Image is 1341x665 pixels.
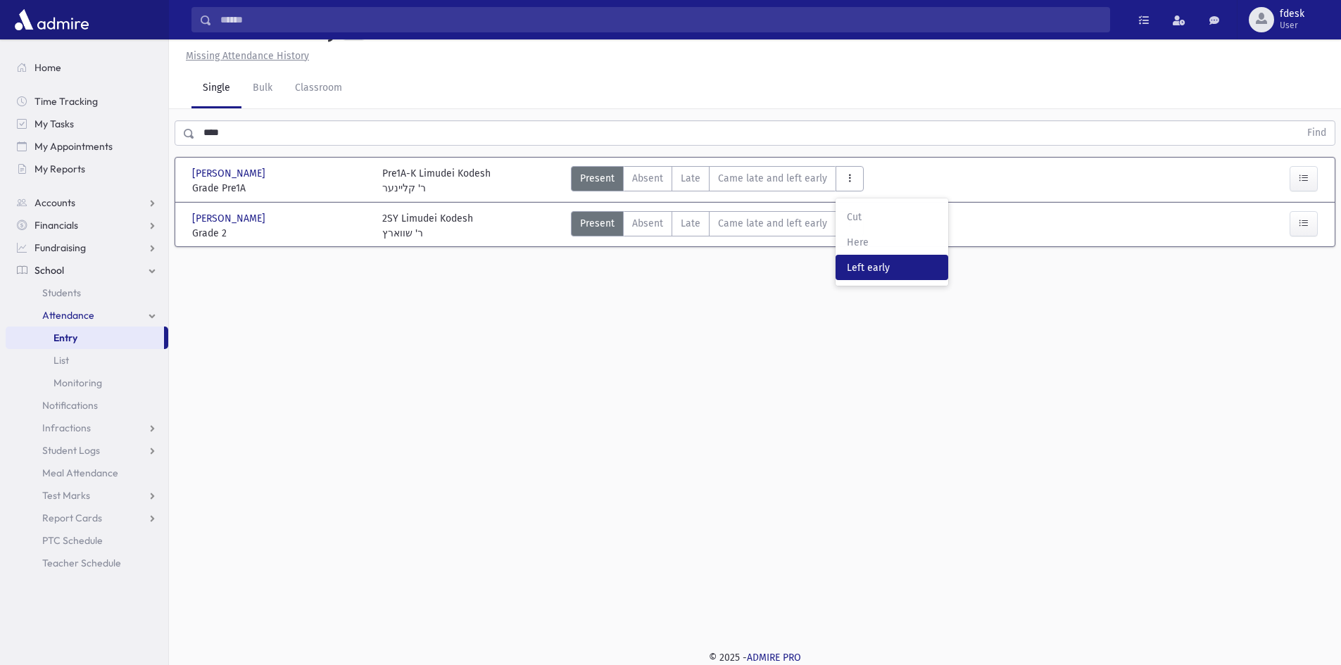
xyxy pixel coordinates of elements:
[192,226,368,241] span: Grade 2
[11,6,92,34] img: AdmirePro
[34,163,85,175] span: My Reports
[632,216,663,231] span: Absent
[718,171,827,186] span: Came late and left early
[191,69,241,108] a: Single
[6,349,168,372] a: List
[6,191,168,214] a: Accounts
[42,399,98,412] span: Notifications
[42,512,102,524] span: Report Cards
[6,304,168,327] a: Attendance
[6,281,168,304] a: Students
[34,118,74,130] span: My Tasks
[42,534,103,547] span: PTC Schedule
[571,166,864,196] div: AttTypes
[192,181,368,196] span: Grade Pre1A
[34,264,64,277] span: School
[6,552,168,574] a: Teacher Schedule
[42,489,90,502] span: Test Marks
[53,376,102,389] span: Monitoring
[42,286,81,299] span: Students
[34,61,61,74] span: Home
[6,372,168,394] a: Monitoring
[180,50,309,62] a: Missing Attendance History
[681,216,700,231] span: Late
[6,484,168,507] a: Test Marks
[6,214,168,236] a: Financials
[192,166,268,181] span: [PERSON_NAME]
[34,140,113,153] span: My Appointments
[186,50,309,62] u: Missing Attendance History
[382,166,491,196] div: Pre1A-K Limudei Kodesh ר' קליינער
[6,327,164,349] a: Entry
[681,171,700,186] span: Late
[6,236,168,259] a: Fundraising
[34,196,75,209] span: Accounts
[42,444,100,457] span: Student Logs
[241,69,284,108] a: Bulk
[6,90,168,113] a: Time Tracking
[6,135,168,158] a: My Appointments
[192,211,268,226] span: [PERSON_NAME]
[53,331,77,344] span: Entry
[284,69,353,108] a: Classroom
[34,95,98,108] span: Time Tracking
[571,211,864,241] div: AttTypes
[1280,8,1304,20] span: fdesk
[212,7,1109,32] input: Search
[6,439,168,462] a: Student Logs
[42,557,121,569] span: Teacher Schedule
[382,211,473,241] div: 2SY Limudei Kodesh ר' שווארץ
[6,259,168,281] a: School
[6,529,168,552] a: PTC Schedule
[6,394,168,417] a: Notifications
[847,260,937,275] span: Left early
[6,507,168,529] a: Report Cards
[53,354,69,367] span: List
[6,158,168,180] a: My Reports
[42,422,91,434] span: Infractions
[42,309,94,322] span: Attendance
[1299,121,1335,145] button: Find
[6,462,168,484] a: Meal Attendance
[718,216,827,231] span: Came late and left early
[580,171,615,186] span: Present
[847,235,937,250] span: Here
[34,219,78,232] span: Financials
[6,417,168,439] a: Infractions
[34,241,86,254] span: Fundraising
[580,216,615,231] span: Present
[1280,20,1304,31] span: User
[632,171,663,186] span: Absent
[42,467,118,479] span: Meal Attendance
[6,56,168,79] a: Home
[191,650,1318,665] div: © 2025 -
[847,210,937,224] span: Cut
[6,113,168,135] a: My Tasks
